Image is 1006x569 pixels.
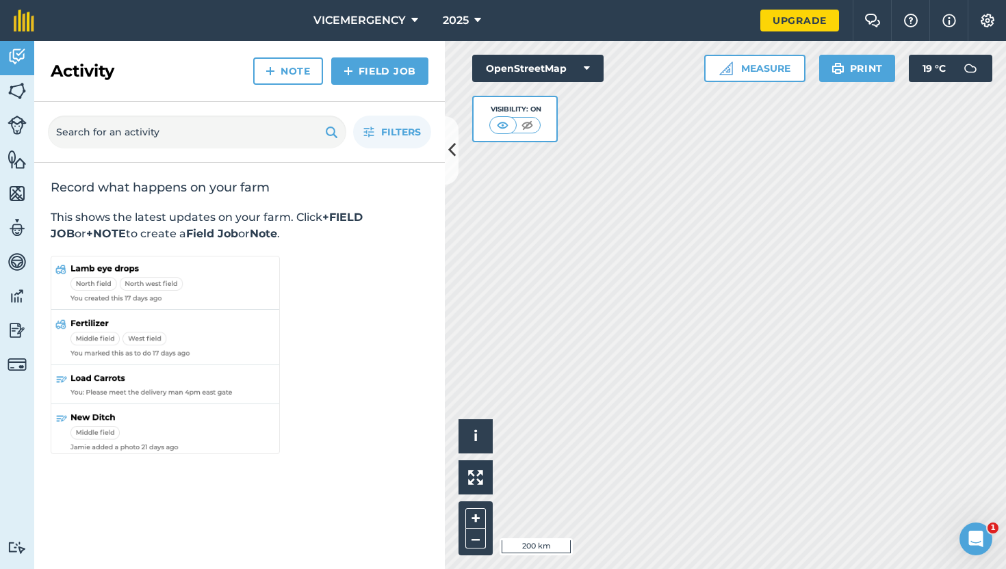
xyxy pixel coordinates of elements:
a: Field Job [331,57,428,85]
h2: Record what happens on your farm [51,179,428,196]
button: i [459,419,493,453]
img: Two speech bubbles overlapping with the left bubble in the forefront [864,14,881,27]
strong: Field Job [186,227,238,240]
img: svg+xml;base64,PHN2ZyB4bWxucz0iaHR0cDovL3d3dy53My5vcmcvMjAwMC9zdmciIHdpZHRoPSI1NiIgaGVpZ2h0PSI2MC... [8,149,27,170]
img: svg+xml;base64,PD94bWwgdmVyc2lvbj0iMS4wIiBlbmNvZGluZz0idXRmLTgiPz4KPCEtLSBHZW5lcmF0b3I6IEFkb2JlIE... [8,286,27,306]
img: Ruler icon [719,62,733,75]
img: svg+xml;base64,PD94bWwgdmVyc2lvbj0iMS4wIiBlbmNvZGluZz0idXRmLTgiPz4KPCEtLSBHZW5lcmF0b3I6IEFkb2JlIE... [8,355,27,374]
img: svg+xml;base64,PD94bWwgdmVyc2lvbj0iMS4wIiBlbmNvZGluZz0idXRmLTgiPz4KPCEtLSBHZW5lcmF0b3I6IEFkb2JlIE... [957,55,984,82]
span: VICEMERGENCY [313,12,406,29]
button: OpenStreetMap [472,55,604,82]
img: svg+xml;base64,PHN2ZyB4bWxucz0iaHR0cDovL3d3dy53My5vcmcvMjAwMC9zdmciIHdpZHRoPSI1NiIgaGVpZ2h0PSI2MC... [8,81,27,101]
img: svg+xml;base64,PHN2ZyB4bWxucz0iaHR0cDovL3d3dy53My5vcmcvMjAwMC9zdmciIHdpZHRoPSI1MCIgaGVpZ2h0PSI0MC... [494,118,511,132]
div: Visibility: On [489,104,541,115]
img: svg+xml;base64,PHN2ZyB4bWxucz0iaHR0cDovL3d3dy53My5vcmcvMjAwMC9zdmciIHdpZHRoPSIxNCIgaGVpZ2h0PSIyNC... [344,63,353,79]
img: svg+xml;base64,PHN2ZyB4bWxucz0iaHR0cDovL3d3dy53My5vcmcvMjAwMC9zdmciIHdpZHRoPSI1NiIgaGVpZ2h0PSI2MC... [8,183,27,204]
button: + [465,508,486,529]
button: Measure [704,55,805,82]
img: svg+xml;base64,PD94bWwgdmVyc2lvbj0iMS4wIiBlbmNvZGluZz0idXRmLTgiPz4KPCEtLSBHZW5lcmF0b3I6IEFkb2JlIE... [8,217,27,238]
a: Upgrade [760,10,839,31]
strong: +NOTE [86,227,126,240]
button: Filters [353,116,431,148]
img: svg+xml;base64,PHN2ZyB4bWxucz0iaHR0cDovL3d3dy53My5vcmcvMjAwMC9zdmciIHdpZHRoPSIxNCIgaGVpZ2h0PSIyNC... [266,63,275,79]
strong: Note [250,227,277,240]
a: Note [253,57,323,85]
img: fieldmargin Logo [14,10,34,31]
img: Four arrows, one pointing top left, one top right, one bottom right and the last bottom left [468,470,483,485]
img: svg+xml;base64,PD94bWwgdmVyc2lvbj0iMS4wIiBlbmNvZGluZz0idXRmLTgiPz4KPCEtLSBHZW5lcmF0b3I6IEFkb2JlIE... [8,252,27,272]
input: Search for an activity [48,116,346,148]
img: svg+xml;base64,PHN2ZyB4bWxucz0iaHR0cDovL3d3dy53My5vcmcvMjAwMC9zdmciIHdpZHRoPSI1MCIgaGVpZ2h0PSI0MC... [519,118,536,132]
span: Filters [381,124,421,140]
span: i [474,427,478,445]
span: 19 ° C [923,55,946,82]
img: A question mark icon [903,14,919,27]
img: svg+xml;base64,PHN2ZyB4bWxucz0iaHR0cDovL3d3dy53My5vcmcvMjAwMC9zdmciIHdpZHRoPSIxNyIgaGVpZ2h0PSIxNy... [942,12,956,29]
span: 2025 [443,12,469,29]
button: – [465,529,486,548]
img: svg+xml;base64,PD94bWwgdmVyc2lvbj0iMS4wIiBlbmNvZGluZz0idXRmLTgiPz4KPCEtLSBHZW5lcmF0b3I6IEFkb2JlIE... [8,541,27,554]
button: 19 °C [909,55,992,82]
img: svg+xml;base64,PHN2ZyB4bWxucz0iaHR0cDovL3d3dy53My5vcmcvMjAwMC9zdmciIHdpZHRoPSIxOSIgaGVpZ2h0PSIyNC... [325,124,338,140]
img: svg+xml;base64,PHN2ZyB4bWxucz0iaHR0cDovL3d3dy53My5vcmcvMjAwMC9zdmciIHdpZHRoPSIxOSIgaGVpZ2h0PSIyNC... [831,60,844,77]
iframe: Intercom live chat [959,522,992,555]
button: Print [819,55,896,82]
h2: Activity [51,60,114,82]
img: svg+xml;base64,PD94bWwgdmVyc2lvbj0iMS4wIiBlbmNvZGluZz0idXRmLTgiPz4KPCEtLSBHZW5lcmF0b3I6IEFkb2JlIE... [8,47,27,67]
img: svg+xml;base64,PD94bWwgdmVyc2lvbj0iMS4wIiBlbmNvZGluZz0idXRmLTgiPz4KPCEtLSBHZW5lcmF0b3I6IEFkb2JlIE... [8,116,27,135]
img: A cog icon [979,14,996,27]
img: svg+xml;base64,PD94bWwgdmVyc2lvbj0iMS4wIiBlbmNvZGluZz0idXRmLTgiPz4KPCEtLSBHZW5lcmF0b3I6IEFkb2JlIE... [8,320,27,341]
span: 1 [988,522,998,533]
p: This shows the latest updates on your farm. Click or to create a or . [51,209,428,242]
